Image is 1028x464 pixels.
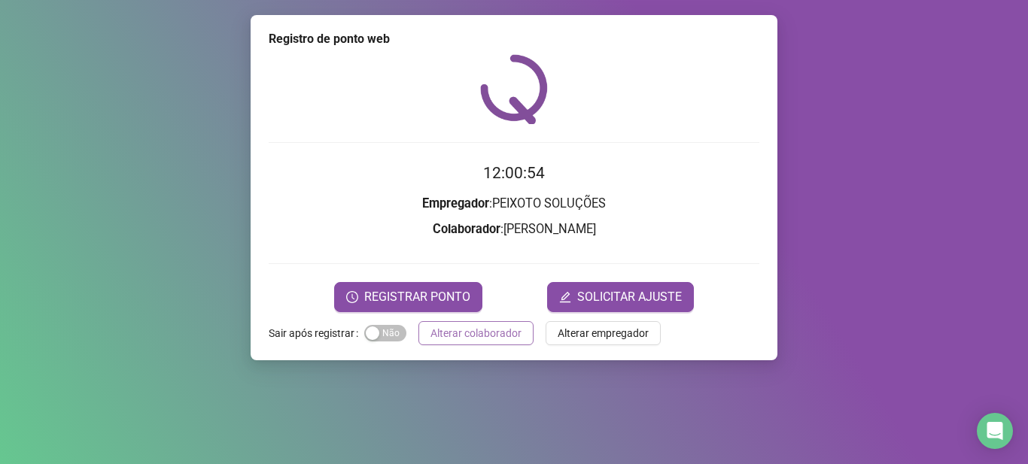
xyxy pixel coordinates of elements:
[547,282,694,312] button: editSOLICITAR AJUSTE
[977,413,1013,449] div: Open Intercom Messenger
[558,325,649,341] span: Alterar empregador
[364,288,470,306] span: REGISTRAR PONTO
[269,194,759,214] h3: : PEIXOTO SOLUÇÕES
[418,321,534,345] button: Alterar colaborador
[430,325,522,341] span: Alterar colaborador
[334,282,482,312] button: REGISTRAR PONTO
[559,291,571,303] span: edit
[483,164,545,182] time: 12:00:54
[269,30,759,48] div: Registro de ponto web
[346,291,358,303] span: clock-circle
[433,222,500,236] strong: Colaborador
[480,54,548,124] img: QRPoint
[546,321,661,345] button: Alterar empregador
[269,220,759,239] h3: : [PERSON_NAME]
[577,288,682,306] span: SOLICITAR AJUSTE
[269,321,364,345] label: Sair após registrar
[422,196,489,211] strong: Empregador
